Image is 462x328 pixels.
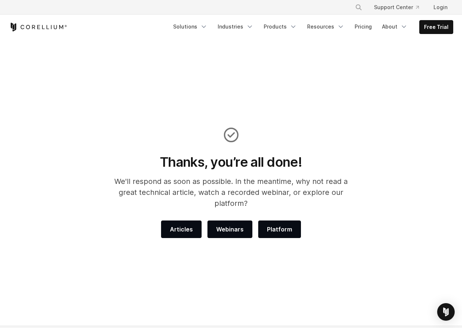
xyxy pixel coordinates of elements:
[258,220,301,238] a: Platform
[207,220,252,238] a: Webinars
[303,20,349,33] a: Resources
[161,220,202,238] a: Articles
[170,225,193,234] span: Articles
[420,20,453,34] a: Free Trial
[216,225,244,234] span: Webinars
[350,20,376,33] a: Pricing
[346,1,453,14] div: Navigation Menu
[437,303,455,321] div: Open Intercom Messenger
[169,20,453,34] div: Navigation Menu
[104,176,358,209] p: We'll respond as soon as possible. In the meantime, why not read a great technical article, watch...
[213,20,258,33] a: Industries
[169,20,212,33] a: Solutions
[267,225,292,234] span: Platform
[104,154,358,170] h1: Thanks, you’re all done!
[428,1,453,14] a: Login
[378,20,412,33] a: About
[368,1,425,14] a: Support Center
[352,1,365,14] button: Search
[9,23,67,31] a: Corellium Home
[259,20,301,33] a: Products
